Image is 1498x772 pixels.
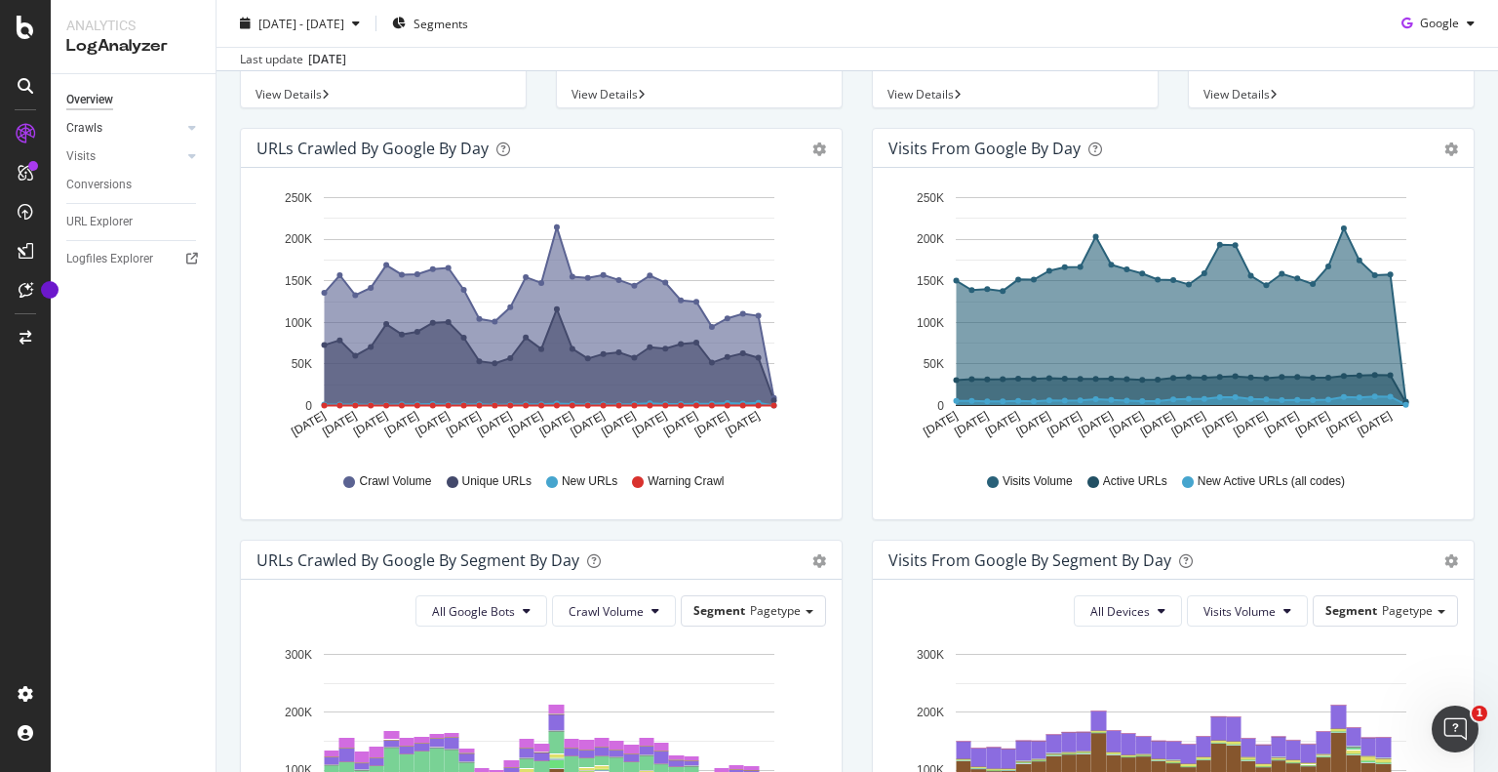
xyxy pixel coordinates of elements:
[256,183,819,455] svg: A chart.
[569,409,608,439] text: [DATE]
[661,409,700,439] text: [DATE]
[1201,409,1240,439] text: [DATE]
[320,409,359,439] text: [DATE]
[1420,15,1459,31] span: Google
[569,603,644,620] span: Crawl Volume
[562,473,617,490] span: New URLs
[1003,473,1073,490] span: Visits Volume
[384,8,476,39] button: Segments
[66,35,200,58] div: LogAnalyzer
[414,15,468,31] span: Segments
[917,274,944,288] text: 150K
[66,16,200,35] div: Analytics
[983,409,1022,439] text: [DATE]
[1444,142,1458,156] div: gear
[258,15,344,31] span: [DATE] - [DATE]
[917,191,944,205] text: 250K
[285,274,312,288] text: 150K
[66,249,153,269] div: Logfiles Explorer
[1045,409,1084,439] text: [DATE]
[359,473,431,490] span: Crawl Volume
[693,602,745,619] span: Segment
[917,706,944,719] text: 200K
[66,249,202,269] a: Logfiles Explorer
[232,8,368,39] button: [DATE] - [DATE]
[305,399,312,413] text: 0
[937,399,944,413] text: 0
[723,409,762,439] text: [DATE]
[292,357,312,371] text: 50K
[552,595,676,627] button: Crawl Volume
[432,603,515,620] span: All Google Bots
[917,316,944,330] text: 100K
[887,86,954,102] span: View Details
[888,550,1171,570] div: Visits from Google By Segment By Day
[1138,409,1177,439] text: [DATE]
[66,90,202,110] a: Overview
[750,602,801,619] span: Pagetype
[1293,409,1332,439] text: [DATE]
[475,409,514,439] text: [DATE]
[41,281,59,299] div: Tooltip anchor
[648,473,724,490] span: Warning Crawl
[506,409,545,439] text: [DATE]
[1262,409,1301,439] text: [DATE]
[572,86,638,102] span: View Details
[1355,409,1394,439] text: [DATE]
[921,409,960,439] text: [DATE]
[256,86,322,102] span: View Details
[888,139,1081,158] div: Visits from Google by day
[240,51,346,68] div: Last update
[66,212,133,232] div: URL Explorer
[462,473,532,490] span: Unique URLs
[1187,595,1308,627] button: Visits Volume
[285,316,312,330] text: 100K
[599,409,638,439] text: [DATE]
[382,409,421,439] text: [DATE]
[66,90,113,110] div: Overview
[66,175,202,195] a: Conversions
[812,554,826,568] div: gear
[66,146,96,167] div: Visits
[308,51,346,68] div: [DATE]
[1382,602,1433,619] span: Pagetype
[66,118,102,139] div: Crawls
[1203,86,1270,102] span: View Details
[692,409,731,439] text: [DATE]
[1444,554,1458,568] div: gear
[537,409,576,439] text: [DATE]
[285,191,312,205] text: 250K
[1169,409,1208,439] text: [DATE]
[952,409,991,439] text: [DATE]
[1325,602,1377,619] span: Segment
[289,409,328,439] text: [DATE]
[66,146,182,167] a: Visits
[1014,409,1053,439] text: [DATE]
[66,212,202,232] a: URL Explorer
[285,706,312,719] text: 200K
[1090,603,1150,620] span: All Devices
[1231,409,1270,439] text: [DATE]
[415,595,547,627] button: All Google Bots
[1432,706,1478,752] iframe: Intercom live chat
[924,357,944,371] text: 50K
[812,142,826,156] div: gear
[917,233,944,247] text: 200K
[285,233,312,247] text: 200K
[917,648,944,662] text: 300K
[414,409,453,439] text: [DATE]
[1198,473,1345,490] span: New Active URLs (all codes)
[285,648,312,662] text: 300K
[256,139,489,158] div: URLs Crawled by Google by day
[1107,409,1146,439] text: [DATE]
[630,409,669,439] text: [DATE]
[66,118,182,139] a: Crawls
[1324,409,1363,439] text: [DATE]
[1103,473,1167,490] span: Active URLs
[1394,8,1482,39] button: Google
[1472,706,1487,721] span: 1
[888,183,1451,455] svg: A chart.
[256,550,579,570] div: URLs Crawled by Google By Segment By Day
